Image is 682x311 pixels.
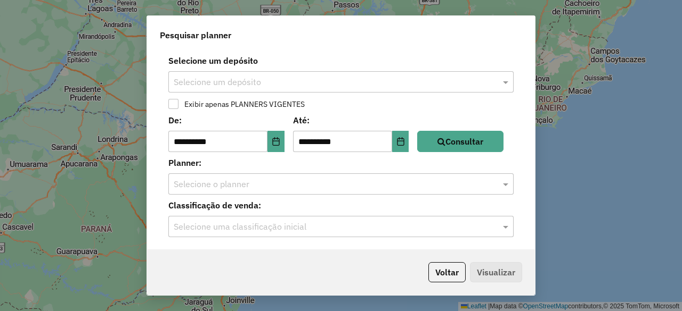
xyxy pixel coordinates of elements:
[168,114,285,127] label: De:
[160,29,231,41] span: Pesquisar planner
[162,156,520,169] label: Planner:
[179,100,305,108] label: Exibir apenas PLANNERS VIGENTES
[428,262,466,282] button: Voltar
[417,131,504,152] button: Consultar
[293,114,409,127] label: Até:
[267,131,285,152] button: Choose Date
[392,131,409,152] button: Choose Date
[162,54,520,67] label: Selecione um depósito
[162,199,520,212] label: Classificação de venda:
